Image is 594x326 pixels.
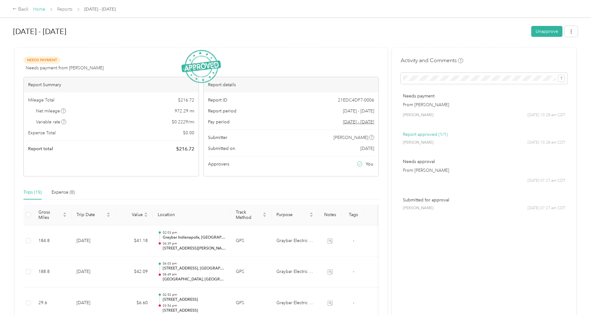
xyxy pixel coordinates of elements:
[208,134,227,141] span: Submitter
[36,119,67,125] span: Variable rate
[353,300,354,305] span: -
[144,211,148,215] span: caret-up
[353,238,354,243] span: -
[318,205,342,225] th: Notes
[28,146,53,152] span: Report total
[353,269,354,274] span: -
[366,161,373,167] span: You
[33,288,72,319] td: 29.6
[271,225,318,257] td: Graybar Electric Company, Inc
[33,225,72,257] td: 184.8
[33,7,45,12] a: Home
[403,101,565,108] p: From [PERSON_NAME]
[527,140,565,146] span: [DATE] 10:28 am CDT
[360,145,374,152] span: [DATE]
[63,214,67,218] span: caret-down
[403,112,433,118] span: [PERSON_NAME]
[163,261,226,266] p: 06:03 am
[559,291,594,326] iframe: Everlance-gr Chat Button Frame
[334,134,368,141] span: [PERSON_NAME]
[33,256,72,288] td: 188.8
[338,97,374,103] span: 21EDC4DF7-0006
[236,210,261,220] span: Track Method
[33,205,72,225] th: Gross Miles
[208,108,236,114] span: Report period
[403,205,433,211] span: [PERSON_NAME]
[172,119,194,125] span: $ 0.2229 / mi
[183,130,194,136] span: $ 0.00
[343,119,374,125] span: Go to pay period
[175,108,194,114] span: 972.29 mi
[163,241,226,246] p: 04:39 pm
[403,131,565,138] p: Report approved (1/1)
[63,211,67,215] span: caret-up
[153,205,231,225] th: Location
[163,266,226,271] p: [STREET_ADDRESS], [GEOGRAPHIC_DATA], [GEOGRAPHIC_DATA], [GEOGRAPHIC_DATA], [US_STATE][GEOGRAPHIC_...
[231,205,271,225] th: Track Method
[163,297,226,303] p: [STREET_ADDRESS]
[38,210,62,220] span: Gross Miles
[163,308,226,314] p: [STREET_ADDRESS]
[163,230,226,235] p: 02:03 pm
[115,288,153,319] td: $6.60
[231,256,271,288] td: GPS
[527,178,565,184] span: [DATE] 07:27 am CDT
[163,293,226,297] p: 02:52 pm
[181,50,221,83] img: ApprovedStamp
[163,246,226,251] p: [STREET_ADDRESS][PERSON_NAME]
[106,211,110,215] span: caret-up
[531,26,562,37] button: Unapprove
[343,108,374,114] span: [DATE] - [DATE]
[178,97,194,103] span: $ 216.72
[208,145,235,152] span: Submitted on
[403,140,433,146] span: [PERSON_NAME]
[309,211,313,215] span: caret-up
[23,189,42,196] div: Trips (15)
[403,158,565,165] p: Needs approval
[208,97,227,103] span: Report ID
[12,6,29,13] div: Back
[208,119,230,125] span: Pay period
[271,288,318,319] td: Graybar Electric Company, Inc
[271,256,318,288] td: Graybar Electric Company, Inc
[263,211,266,215] span: caret-up
[77,212,105,217] span: Trip Date
[204,77,379,92] div: Report details
[527,112,565,118] span: [DATE] 10:28 am CDT
[106,214,110,218] span: caret-down
[163,235,226,240] p: Graybar Indianapolis, [GEOGRAPHIC_DATA]
[403,167,565,174] p: From [PERSON_NAME]
[120,212,143,217] span: Value
[72,205,115,225] th: Trip Date
[23,57,60,64] span: Needs Payment
[72,288,115,319] td: [DATE]
[84,6,116,12] span: [DATE] - [DATE]
[72,225,115,257] td: [DATE]
[115,256,153,288] td: $42.09
[115,205,153,225] th: Value
[403,93,565,99] p: Needs payment
[52,189,75,196] div: Expense (0)
[24,77,199,92] div: Report Summary
[401,57,463,64] h4: Activity and Comments
[527,205,565,211] span: [DATE] 07:27 am CDT
[208,161,229,167] span: Approvers
[57,7,72,12] a: Reports
[231,225,271,257] td: GPS
[115,225,153,257] td: $41.18
[26,65,104,71] span: Needs payment from [PERSON_NAME]
[309,214,313,218] span: caret-down
[176,145,194,153] span: $ 216.72
[276,212,308,217] span: Purpose
[28,130,56,136] span: Expense Total
[163,304,226,308] p: 03:54 pm
[231,288,271,319] td: GPS
[28,97,54,103] span: Mileage Total
[13,24,527,39] h1: Aug 1 - 31, 2025
[271,205,318,225] th: Purpose
[163,272,226,277] p: 08:49 am
[72,256,115,288] td: [DATE]
[263,214,266,218] span: caret-down
[36,108,66,114] span: Net mileage
[144,214,148,218] span: caret-down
